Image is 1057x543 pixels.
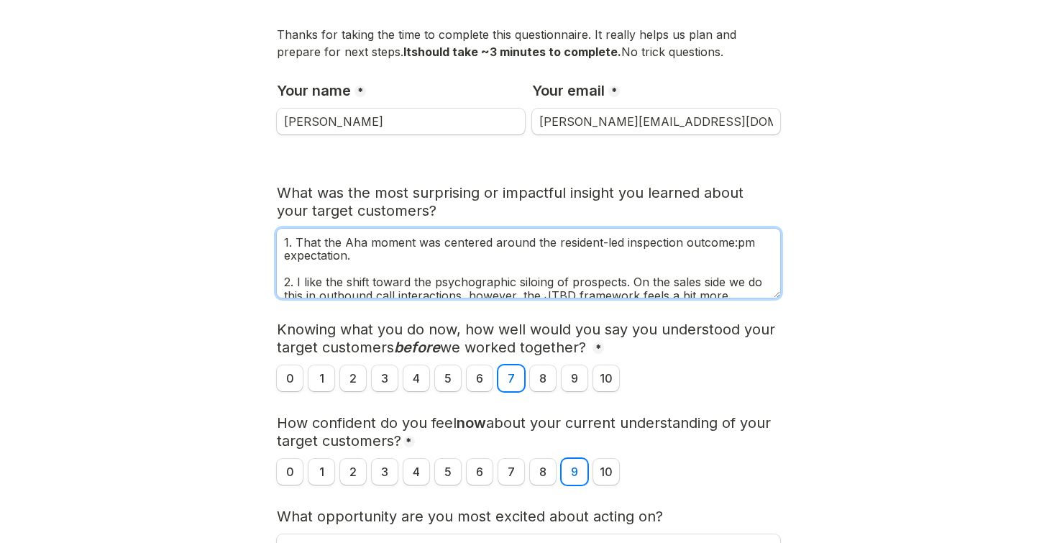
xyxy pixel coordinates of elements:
[277,184,748,219] span: What was the most surprising or impactful insight you learned about your target customers?
[277,414,775,450] span: about your current understanding of your target customers?
[440,339,586,356] span: we worked together?
[277,321,779,356] span: Knowing what you do now, how well would you say you understood your target customers
[403,45,411,59] span: It
[277,109,525,134] input: Your name
[277,414,780,450] h3: now
[277,414,457,432] span: How confident do you feel
[411,45,621,59] span: should take ~3 minutes to complete.
[277,229,780,298] textarea: What was the most surprising or impactful insight you learned about your target customers?
[277,508,663,525] span: What opportunity are you most excited about acting on?
[277,26,780,60] p: Thanks for taking the time to complete this questionnaire. It really helps us plan and prepare fo...
[277,82,351,100] p: Your name
[532,82,605,100] p: Your email
[532,109,780,134] input: Your email
[394,339,440,356] span: before
[621,45,723,59] span: No trick questions.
